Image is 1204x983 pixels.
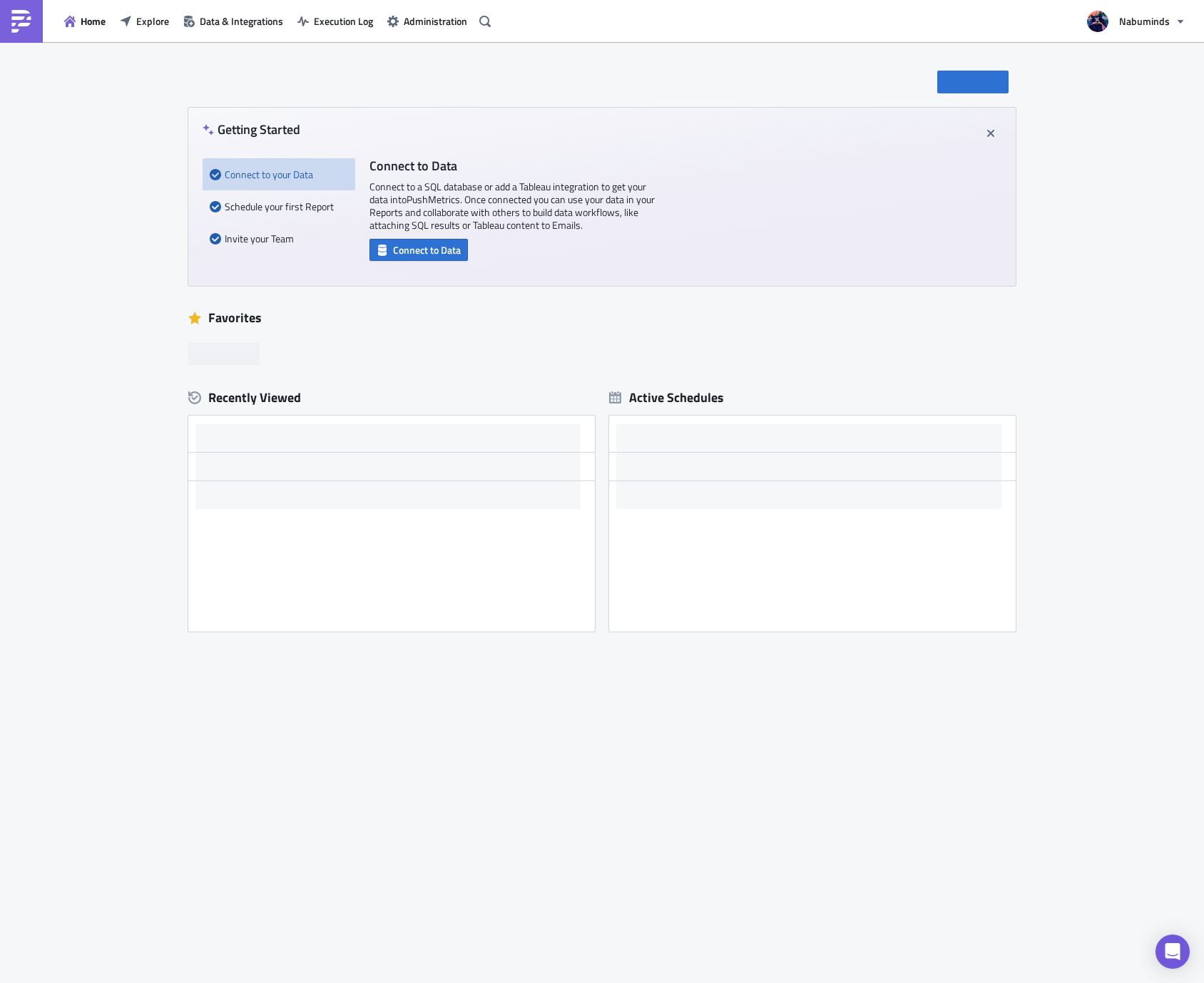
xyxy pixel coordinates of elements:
[1119,14,1170,29] span: Nabuminds
[404,14,467,29] span: Administration
[1078,6,1193,37] button: Nabuminds
[57,10,113,32] button: Home
[369,241,468,256] a: Connect to Data
[188,387,595,408] div: Recently Viewed
[369,180,655,232] p: Connect to a SQL database or add a Tableau integration to get your data into PushMetrics . Once c...
[203,122,300,137] h4: Getting Started
[609,389,724,406] div: Active Schedules
[210,158,348,190] div: Connect to your Data
[1155,935,1190,969] div: Open Intercom Messenger
[314,14,373,29] span: Execution Log
[210,222,348,254] div: Invite your Team
[369,239,468,261] button: Connect to Data
[380,10,474,32] button: Administration
[210,190,348,222] div: Schedule your first Report
[113,10,176,32] button: Explore
[188,307,1016,329] div: Favorites
[136,14,169,29] span: Explore
[393,242,461,257] span: Connect to Data
[1086,9,1110,34] img: Avatar
[176,10,290,32] button: Data & Integrations
[369,158,655,173] h4: Connect to Data
[290,10,380,32] button: Execution Log
[200,14,283,29] span: Data & Integrations
[81,14,106,29] span: Home
[10,10,33,33] img: PushMetrics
